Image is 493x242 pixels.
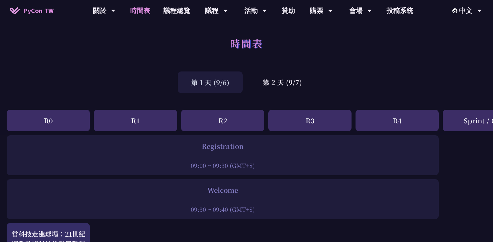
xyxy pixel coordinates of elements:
[178,71,243,93] div: 第 1 天 (9/6)
[23,6,54,16] span: PyCon TW
[249,71,315,93] div: 第 2 天 (9/7)
[230,33,263,53] h1: 時間表
[10,7,20,14] img: Home icon of PyCon TW 2025
[10,161,435,170] div: 09:00 ~ 09:30 (GMT+8)
[452,8,459,13] img: Locale Icon
[10,185,435,195] div: Welcome
[10,141,435,151] div: Registration
[94,110,177,131] div: R1
[3,2,60,19] a: PyCon TW
[181,110,264,131] div: R2
[356,110,439,131] div: R4
[7,110,90,131] div: R0
[10,205,435,213] div: 09:30 ~ 09:40 (GMT+8)
[268,110,352,131] div: R3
